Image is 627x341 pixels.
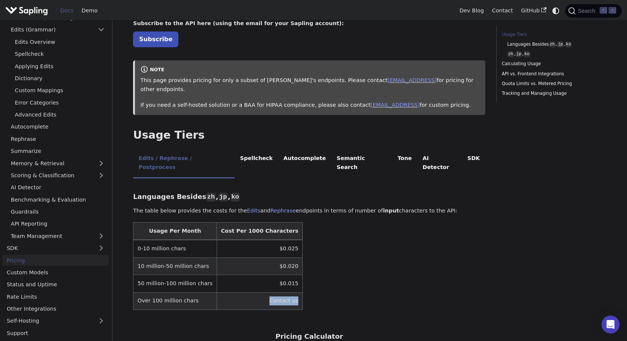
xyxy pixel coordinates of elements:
li: SDK [462,149,485,178]
li: Semantic Search [331,149,392,178]
li: AI Detector [417,149,462,178]
li: Spellcheck [235,149,278,178]
a: Subscribe [133,31,178,47]
a: Status and Uptime [3,279,109,290]
a: Dictionary [11,73,109,84]
div: note [141,66,480,75]
td: Over 100 million chars [133,292,217,310]
a: GitHub [517,5,550,16]
p: If you need a self-hosted solution or a BAA for HIPAA compliance, please also contact for custom ... [141,101,480,110]
a: Rate Limits [3,291,109,302]
a: Languages Besideszh,jp,ko [507,41,601,48]
code: ko [524,51,530,57]
td: $0.015 [217,275,302,292]
h3: Pricing Calculator [275,332,343,341]
span: Search [576,8,600,14]
a: AI Detector [7,182,109,193]
button: Switch between dark and light mode (currently system mode) [551,5,561,16]
a: Self-Hosting [3,316,109,326]
a: Edits [247,208,260,214]
a: Dev Blog [455,5,488,16]
p: The table below provides the costs for the and endpoints in terms of number of characters to the ... [133,206,485,215]
li: Tone [392,149,418,178]
td: 50 million-100 million chars [133,275,217,292]
p: This page provides pricing for only a subset of [PERSON_NAME]'s endpoints. Please contact for pri... [141,76,480,94]
code: ko [565,41,572,48]
td: $0.020 [217,257,302,275]
a: API vs. Frontend Integrations [502,70,603,78]
a: Benchmarking & Evaluation [7,194,109,205]
a: Autocomplete [7,121,109,132]
a: Quota Limits vs. Metered Pricing [502,80,603,87]
strong: input [383,208,399,214]
img: Sapling.ai [5,5,48,16]
code: jp [218,193,228,202]
a: Team Management [7,230,109,241]
code: zh [507,51,514,57]
button: Expand sidebar category 'SDK' [94,243,109,254]
a: Error Categories [11,97,109,108]
a: zh,jp,ko [507,51,601,58]
li: Autocomplete [278,149,331,178]
li: Edits / Rephrase / Postprocess [133,149,235,178]
kbd: ⌘ [600,7,607,14]
a: Other Integrations [3,304,109,314]
a: [EMAIL_ADDRESS] [371,102,420,108]
code: zh [549,41,556,48]
code: jp [515,51,522,57]
td: 0-10 million chars [133,240,217,257]
td: Contact us [217,292,302,310]
a: [EMAIL_ADDRESS] [388,77,437,83]
a: Spellcheck [11,49,109,60]
a: Tracking and Managing Usage [502,90,603,97]
a: Calculating Usage [502,60,603,67]
a: Sapling.ai [5,5,51,16]
a: Advanced Edits [11,109,109,120]
th: Usage Per Month [133,223,217,240]
strong: Subscribe to the API here (using the email for your Sapling account): [133,20,344,26]
a: Custom Models [3,267,109,278]
code: zh [206,193,215,202]
a: API Reporting [7,218,109,229]
a: Edits (Grammar) [7,24,109,35]
a: Usage Tiers [502,31,603,38]
a: Pricing [3,255,109,266]
td: 10 million-50 million chars [133,257,217,275]
a: Support [3,328,109,338]
a: Summarize [7,146,109,157]
a: Rephrase [7,133,109,144]
a: Rephrase [270,208,296,214]
a: Contact [488,5,517,16]
code: jp [557,41,564,48]
a: Custom Mappings [11,85,109,96]
a: Scoring & Classification [7,170,109,181]
h3: Languages Besides , , [133,193,485,201]
td: $0.025 [217,240,302,257]
code: ko [230,193,240,202]
kbd: K [609,7,616,14]
a: SDK [3,243,94,254]
button: Search (Command+K) [565,4,621,18]
a: Memory & Retrieval [7,158,109,169]
th: Cost Per 1000 Characters [217,223,302,240]
a: Edits Overview [11,36,109,47]
div: Open Intercom Messenger [602,316,620,334]
h2: Usage Tiers [133,129,485,142]
a: Applying Edits [11,61,109,72]
a: Docs [56,5,78,16]
a: Demo [78,5,102,16]
a: Guardrails [7,206,109,217]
